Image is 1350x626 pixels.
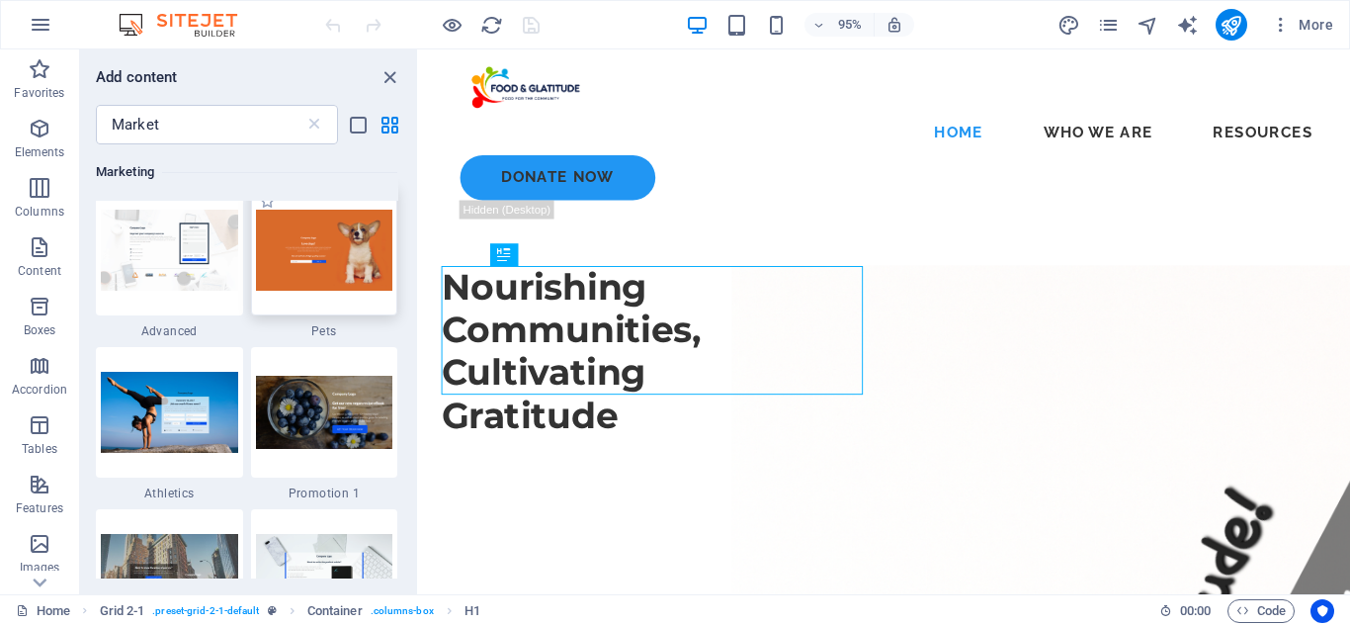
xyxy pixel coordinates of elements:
span: Pets [251,323,398,339]
span: . columns-box [371,599,434,623]
button: list-view [346,113,370,136]
span: More [1271,15,1333,35]
i: On resize automatically adjust zoom level to fit chosen device. [886,16,903,34]
h6: Session time [1159,599,1212,623]
button: design [1057,13,1081,37]
img: Screenshot_2019-06-19SitejetTemplate-BlankRedesign-Berlin6.png [101,210,238,290]
i: Reload page [480,14,503,37]
span: : [1194,603,1197,618]
img: Screenshot_2019-06-19SitejetTemplate-BlankRedesign-Berlin3.png [101,372,238,452]
button: grid-view [378,113,401,136]
p: Content [18,263,61,279]
p: Features [16,500,63,516]
span: Add to favorites [259,193,276,210]
p: Images [20,560,60,576]
span: Athletics [96,486,243,501]
h6: Marketing [96,160,397,184]
button: Usercentrics [1310,599,1334,623]
img: Screenshot_2019-06-19SitejetTemplate-BlankRedesign-Berlin2.jpg [101,534,238,614]
img: Screenshot_2019-06-19SitejetTemplate-BlankRedesign-Berlin2.png [256,534,393,614]
h6: Add content [96,65,178,89]
button: reload [479,13,503,37]
div: Advanced [96,185,243,339]
a: Click to cancel selection. Double-click to open Pages [16,599,70,623]
p: Columns [15,204,64,220]
img: Editor Logo [114,13,262,37]
h6: 95% [834,13,866,37]
div: Athletics [96,347,243,501]
i: Navigator [1137,14,1159,37]
span: Click to select. Double-click to edit [100,599,145,623]
div: Promotion 1 [251,347,398,501]
button: navigator [1137,13,1160,37]
p: Boxes [24,322,56,338]
p: Favorites [14,85,64,101]
div: Pets [251,185,398,339]
i: This element is a customizable preset [268,605,277,616]
button: Click here to leave preview mode and continue editing [440,13,464,37]
p: Tables [22,441,57,457]
span: Code [1236,599,1286,623]
span: Promotion 1 [251,486,398,501]
i: AI Writer [1176,14,1199,37]
img: Bildschirmfotoam2019-06-19um12.09.09.png [256,376,393,450]
p: Accordion [12,382,67,398]
img: Screenshot_2019-06-19SitejetTemplate-BlankRedesign-Berlin4.png [256,210,393,290]
p: Elements [15,144,65,160]
span: . preset-grid-2-1-default [152,599,259,623]
button: close panel [378,65,401,89]
span: 00 00 [1180,599,1211,623]
i: Publish [1220,14,1242,37]
button: publish [1216,9,1247,41]
span: Click to select. Double-click to edit [464,599,480,623]
button: text_generator [1176,13,1200,37]
button: Code [1227,599,1295,623]
i: Design (Ctrl+Alt+Y) [1057,14,1080,37]
button: 95% [804,13,875,37]
nav: breadcrumb [100,599,481,623]
button: More [1263,9,1341,41]
span: Advanced [96,323,243,339]
i: Pages (Ctrl+Alt+S) [1097,14,1120,37]
button: pages [1097,13,1121,37]
span: Click to select. Double-click to edit [307,599,363,623]
input: Search [96,105,304,144]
